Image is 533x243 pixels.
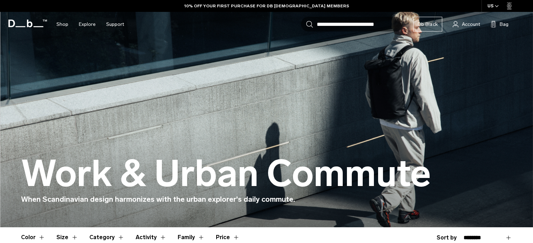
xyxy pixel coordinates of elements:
[491,20,508,28] button: Bag
[51,12,129,37] nav: Main Navigation
[106,12,124,37] a: Support
[21,195,295,203] span: When Scandinavian design harmonizes with the urban explorer's daily commute.
[79,12,96,37] a: Explore
[500,21,508,28] span: Bag
[21,153,431,194] h1: Work & Urban Commute
[462,21,480,28] span: Account
[56,12,68,37] a: Shop
[453,20,480,28] a: Account
[184,3,349,9] a: 10% OFF YOUR FIRST PURCHASE FOR DB [DEMOGRAPHIC_DATA] MEMBERS
[413,17,442,31] a: Db Black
